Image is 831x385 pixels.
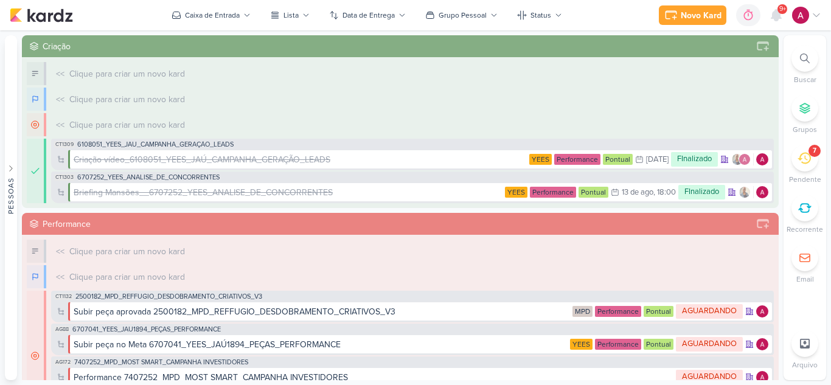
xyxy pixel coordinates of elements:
[74,186,333,199] div: Briefing Mansões__6707252_YEES_ANALISE_DE_CONCORRENTES
[5,177,16,213] div: Pessoas
[54,359,72,366] span: AG172
[74,371,348,384] div: Performance 7407252_MPD_MOST SMART_CAMPANHA INVESTIDORES
[731,153,743,165] img: Iara Santos
[77,141,234,148] span: 6108051_YEES_JAÚ_CAMPANHA_GERAÇÃO_LEADS
[27,240,46,263] div: FAZER
[739,153,751,165] img: Alessandra Gomes
[793,124,817,135] p: Grupos
[74,338,568,351] div: Subir peça no Meta 6707041_YEES_JAÚ1894_PEÇAS_PERFORMANCE
[739,186,751,198] img: Iara Santos
[43,40,751,53] div: Criação
[789,174,821,185] p: Pendente
[731,153,754,165] div: Colaboradores: Iara Santos, Alessandra Gomes
[27,265,46,288] div: FAZENDO
[54,326,70,333] span: AG88
[794,74,816,85] p: Buscar
[74,186,502,199] div: Briefing Mansões__6707252_YEES_ANALISE_DE_CONCORRENTES
[756,338,768,350] img: Alessandra Gomes
[756,153,768,165] div: Responsável: Alessandra Gomes
[54,174,75,181] span: CT1303
[5,35,17,380] button: Pessoas
[756,186,768,198] div: Responsável: Alessandra Gomes
[756,305,768,317] img: Alessandra Gomes
[54,141,75,148] span: CT1309
[505,187,527,198] div: YEES
[681,9,721,22] div: Novo Kard
[659,5,726,25] button: Novo Kard
[75,293,262,300] span: 2500182_MPD_REFFUGIO_DESDOBRAMENTO_CRIATIVOS_V3
[10,8,73,23] img: kardz.app
[595,306,641,317] div: Performance
[792,7,809,24] img: Alessandra Gomes
[779,4,786,14] span: 9+
[756,371,768,383] div: Responsável: Alessandra Gomes
[74,153,527,166] div: Criação vídeo_6108051_YEES_JAÚ_CAMPANHA_GERAÇÃO_LEADS
[676,304,743,319] div: AGUARDANDO
[813,146,816,156] div: 7
[676,337,743,352] div: AGUARDANDO
[74,338,341,351] div: Subir peça no Meta 6707041_YEES_JAÚ1894_PEÇAS_PERFORMANCE
[603,154,633,165] div: Pontual
[796,274,814,285] p: Email
[27,88,46,111] div: FAZENDO
[756,305,768,317] div: Responsável: Alessandra Gomes
[74,305,570,318] div: Subir peça aprovada 2500182_MPD_REFFUGIO_DESDOBRAMENTO_CRIATIVOS_V3
[678,185,725,199] div: FInalizado
[77,174,220,181] span: 6707252_YEES_ANALISE_DE_CONCORRENTES
[27,113,46,136] div: AGUARDANDO
[72,326,221,333] span: 6707041_YEES_JAÚ1894_PEÇAS_PERFORMANCE
[653,189,676,196] div: , 18:00
[756,371,768,383] img: Alessandra Gomes
[74,153,330,166] div: Criação vídeo_6108051_YEES_JAÚ_CAMPANHA_GERAÇÃO_LEADS
[676,370,743,384] div: AGUARDANDO
[74,305,395,318] div: Subir peça aprovada 2500182_MPD_REFFUGIO_DESDOBRAMENTO_CRIATIVOS_V3
[54,293,73,300] span: CT1132
[756,186,768,198] img: Alessandra Gomes
[27,62,46,85] div: FAZER
[644,339,673,350] div: Pontual
[579,187,608,198] div: Pontual
[784,45,826,85] li: Ctrl + F
[756,338,768,350] div: Responsável: Alessandra Gomes
[644,306,673,317] div: Pontual
[74,371,673,384] div: Performance 7407252_MPD_MOST SMART_CAMPANHA INVESTIDORES
[74,359,248,366] span: 7407252_MPD_MOST SMART_CAMPANHA INVESTIDORES
[792,359,818,370] p: Arquivo
[622,189,653,196] div: 13 de ago
[572,306,593,317] div: MPD
[739,186,754,198] div: Colaboradores: Iara Santos
[787,224,823,235] p: Recorrente
[530,187,576,198] div: Performance
[646,156,669,164] div: [DATE]
[43,218,751,231] div: Performance
[570,339,593,350] div: YEES
[554,154,600,165] div: Performance
[529,154,552,165] div: YEES
[27,139,46,203] div: FInalizado
[595,339,641,350] div: Performance
[756,153,768,165] img: Alessandra Gomes
[671,152,718,167] div: FInalizado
